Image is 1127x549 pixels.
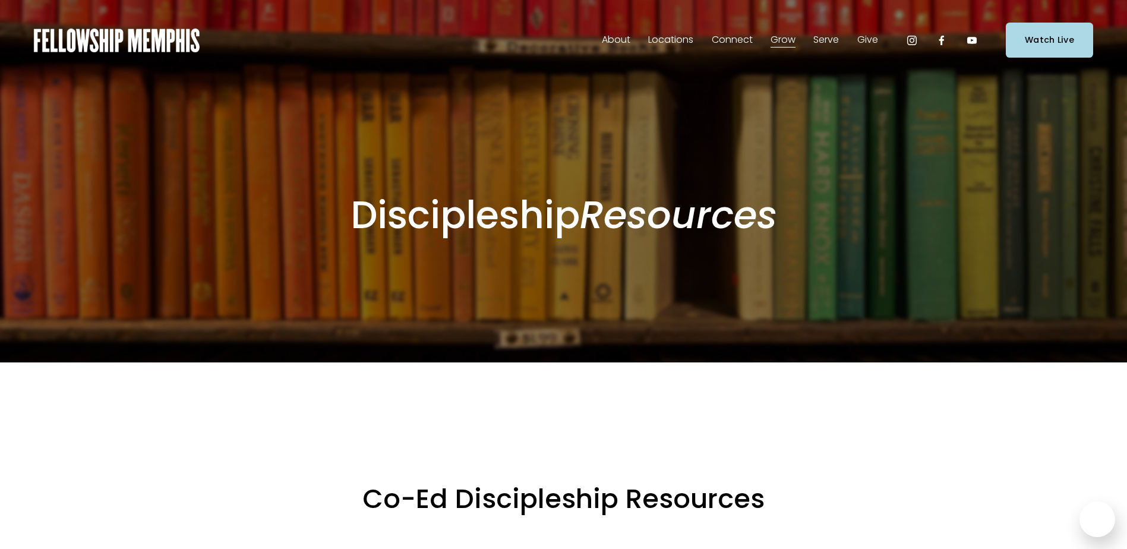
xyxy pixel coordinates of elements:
span: Give [857,31,878,49]
img: Fellowship Memphis [34,29,200,52]
a: YouTube [966,34,978,46]
a: folder dropdown [857,31,878,50]
span: About [602,31,630,49]
a: Facebook [936,34,948,46]
a: folder dropdown [602,31,630,50]
p: Co-Ed Discipleship Resources [207,475,920,523]
span: Locations [648,31,693,49]
span: Connect [712,31,753,49]
span: Serve [813,31,839,49]
a: Instagram [906,34,918,46]
a: folder dropdown [771,31,795,50]
h1: Discipleship [207,192,920,239]
a: folder dropdown [712,31,753,50]
span: Grow [771,31,795,49]
em: Resources [580,188,777,241]
a: folder dropdown [648,31,693,50]
a: folder dropdown [813,31,839,50]
a: Watch Live [1006,23,1093,58]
